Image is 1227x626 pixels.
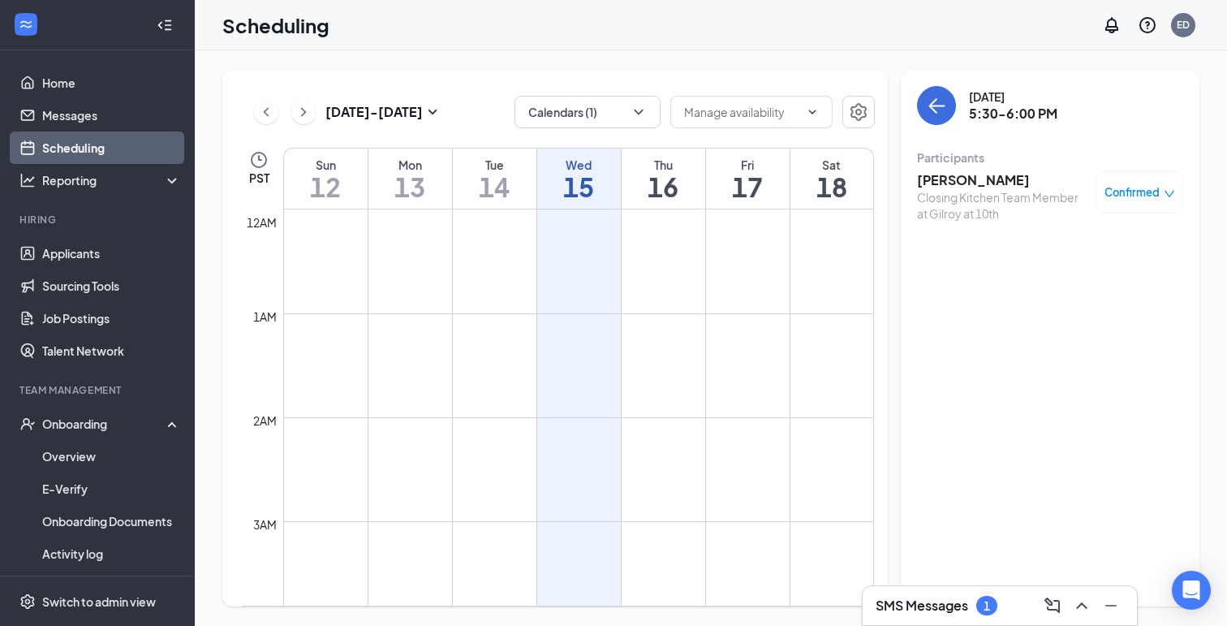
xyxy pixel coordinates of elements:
div: 12am [243,214,280,231]
div: ED [1177,18,1190,32]
svg: Notifications [1102,15,1122,35]
span: down [1164,188,1175,200]
a: Messages [42,99,181,132]
div: Reporting [42,172,182,188]
a: October 17, 2025 [706,149,790,209]
h1: 13 [368,173,452,201]
svg: ComposeMessage [1043,596,1062,615]
svg: Analysis [19,172,36,188]
h1: 16 [622,173,705,201]
div: Participants [917,149,1183,166]
div: Wed [537,157,621,173]
svg: ChevronUp [1072,596,1091,615]
span: PST [249,170,269,186]
button: ChevronUp [1069,593,1095,619]
svg: QuestionInfo [1138,15,1157,35]
span: Confirmed [1104,184,1160,201]
h1: 14 [453,173,536,201]
a: Talent Network [42,335,181,367]
a: October 13, 2025 [368,149,452,209]
div: Hiring [19,213,178,227]
a: Activity log [42,537,181,570]
div: Fri [706,157,790,173]
svg: ChevronDown [631,104,647,120]
button: ChevronRight [291,100,316,124]
a: Scheduling [42,132,181,164]
div: Tue [453,157,536,173]
button: Calendars (1)ChevronDown [514,96,661,128]
div: [DATE] [969,89,1057,105]
svg: ChevronRight [295,102,312,122]
div: Closing Kitchen Team Member at Gilroy at 10th [917,189,1087,222]
svg: Settings [19,594,36,610]
a: Job Postings [42,302,181,335]
div: Sun [284,157,368,173]
div: Open Intercom Messenger [1172,571,1211,610]
a: October 12, 2025 [284,149,368,209]
a: Home [42,67,181,99]
button: Settings [842,96,875,128]
a: October 18, 2025 [790,149,874,209]
button: Minimize [1098,593,1124,619]
h3: SMS Messages [876,597,968,615]
svg: UserCheck [19,416,36,432]
a: October 16, 2025 [622,149,705,209]
h1: 12 [284,173,368,201]
div: 2am [250,412,280,430]
h3: [PERSON_NAME] [917,171,1087,189]
div: Sat [790,157,874,173]
svg: Collapse [157,17,173,33]
svg: Clock [249,150,269,170]
div: Team Management [19,383,178,397]
div: Mon [368,157,452,173]
h1: 15 [537,173,621,201]
h1: 17 [706,173,790,201]
svg: WorkstreamLogo [18,16,34,32]
a: E-Verify [42,473,181,505]
h3: 5:30-6:00 PM [969,105,1057,123]
h3: [DATE] - [DATE] [325,103,423,121]
a: Overview [42,440,181,473]
h1: Scheduling [222,11,329,39]
a: October 14, 2025 [453,149,536,209]
svg: ArrowLeft [927,96,946,115]
div: 1 [984,599,990,613]
a: Sourcing Tools [42,270,181,302]
a: Onboarding Documents [42,505,181,537]
div: 3am [250,516,280,533]
svg: ChevronDown [806,106,819,119]
div: Thu [622,157,705,173]
a: Team [42,570,181,602]
svg: SmallChevronDown [423,102,442,122]
svg: Settings [849,102,868,122]
button: back-button [917,86,956,125]
button: ChevronLeft [254,100,278,124]
div: Onboarding [42,416,167,432]
input: Manage availability [684,103,799,121]
svg: ChevronLeft [258,102,274,122]
h1: 18 [790,173,874,201]
button: ComposeMessage [1040,593,1066,619]
div: Switch to admin view [42,594,156,610]
a: Applicants [42,237,181,270]
a: October 15, 2025 [537,149,621,209]
div: 1am [250,308,280,326]
svg: Minimize [1101,596,1121,615]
